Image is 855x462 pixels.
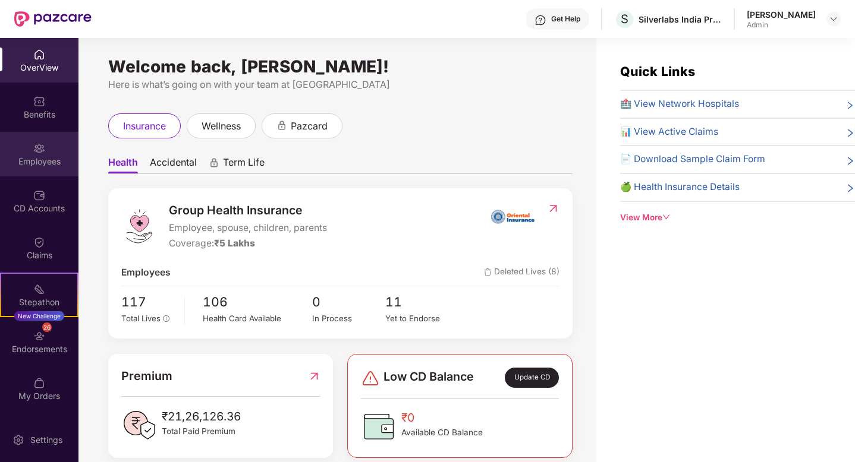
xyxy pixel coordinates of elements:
div: animation [276,120,287,131]
img: CDBalanceIcon [361,409,397,444]
div: Update CD [505,368,559,388]
span: 🍏 Health Insurance Details [620,180,740,195]
span: wellness [202,119,241,134]
span: ₹21,26,126.36 [162,407,241,425]
div: View More [620,211,855,224]
img: RedirectIcon [547,202,559,214]
div: [PERSON_NAME] [747,9,816,20]
div: New Challenge [14,311,64,321]
span: 🏥 View Network Hospitals [620,97,739,112]
span: Group Health Insurance [169,201,327,220]
img: svg+xml;base64,PHN2ZyBpZD0iQ0RfQWNjb3VudHMiIGRhdGEtbmFtZT0iQ0QgQWNjb3VudHMiIHhtbG5zPSJodHRwOi8vd3... [33,189,45,201]
span: S [621,12,628,26]
img: svg+xml;base64,PHN2ZyBpZD0iRW1wbG95ZWVzIiB4bWxucz0iaHR0cDovL3d3dy53My5vcmcvMjAwMC9zdmciIHdpZHRoPS... [33,143,45,154]
span: Total Paid Premium [162,425,241,438]
div: Get Help [551,14,580,24]
div: In Process [312,312,385,325]
img: svg+xml;base64,PHN2ZyBpZD0iTXlfT3JkZXJzIiBkYXRhLW5hbWU9Ik15IE9yZGVycyIgeG1sbnM9Imh0dHA6Ly93d3cudz... [33,377,45,389]
span: Quick Links [620,64,695,79]
span: Low CD Balance [384,368,474,388]
span: 📄 Download Sample Claim Form [620,152,765,167]
span: 0 [312,292,385,312]
span: Employees [121,265,171,280]
div: 26 [42,322,52,332]
span: Premium [121,367,172,385]
span: info-circle [163,315,170,322]
div: Health Card Available [203,312,312,325]
span: 106 [203,292,312,312]
div: Admin [747,20,816,30]
span: ₹5 Lakhs [214,238,255,249]
span: down [662,213,671,221]
img: svg+xml;base64,PHN2ZyBpZD0iSGVscC0zMngzMiIgeG1sbnM9Imh0dHA6Ly93d3cudzMub3JnLzIwMDAvc3ZnIiB3aWR0aD... [535,14,546,26]
img: svg+xml;base64,PHN2ZyBpZD0iSG9tZSIgeG1sbnM9Imh0dHA6Ly93d3cudzMub3JnLzIwMDAvc3ZnIiB3aWR0aD0iMjAiIG... [33,49,45,61]
div: Stepathon [1,296,77,308]
div: Silverlabs India Private Limited [639,14,722,25]
span: right [845,182,855,195]
span: Term Life [223,156,265,173]
div: Here is what’s going on with your team at [GEOGRAPHIC_DATA] [108,77,573,92]
span: right [845,99,855,112]
img: svg+xml;base64,PHN2ZyBpZD0iRW5kb3JzZW1lbnRzIiB4bWxucz0iaHR0cDovL3d3dy53My5vcmcvMjAwMC9zdmciIHdpZH... [33,330,45,342]
span: Health [108,156,138,173]
span: right [845,154,855,167]
img: svg+xml;base64,PHN2ZyB4bWxucz0iaHR0cDovL3d3dy53My5vcmcvMjAwMC9zdmciIHdpZHRoPSIyMSIgaGVpZ2h0PSIyMC... [33,283,45,295]
span: 117 [121,292,176,312]
span: Employee, spouse, children, parents [169,221,327,236]
span: pazcard [291,119,328,134]
div: Settings [27,434,66,446]
div: animation [209,157,219,168]
span: Deleted Lives (8) [484,265,559,280]
img: svg+xml;base64,PHN2ZyBpZD0iRGFuZ2VyLTMyeDMyIiB4bWxucz0iaHR0cDovL3d3dy53My5vcmcvMjAwMC9zdmciIHdpZH... [361,369,380,388]
img: New Pazcare Logo [14,11,92,27]
span: ₹0 [401,409,483,426]
img: insurerIcon [491,201,535,231]
div: Coverage: [169,236,327,251]
span: right [845,127,855,140]
div: Yet to Endorse [385,312,458,325]
span: Accidental [150,156,197,173]
img: svg+xml;base64,PHN2ZyBpZD0iQ2xhaW0iIHhtbG5zPSJodHRwOi8vd3d3LnczLm9yZy8yMDAwL3N2ZyIgd2lkdGg9IjIwIi... [33,236,45,248]
span: Available CD Balance [401,426,483,439]
img: RedirectIcon [308,367,320,385]
div: Welcome back, [PERSON_NAME]! [108,62,573,71]
span: 📊 View Active Claims [620,125,718,140]
img: svg+xml;base64,PHN2ZyBpZD0iU2V0dGluZy0yMHgyMCIgeG1sbnM9Imh0dHA6Ly93d3cudzMub3JnLzIwMDAvc3ZnIiB3aW... [12,434,24,446]
img: PaidPremiumIcon [121,407,157,443]
span: insurance [123,119,166,134]
img: logo [121,208,157,244]
img: deleteIcon [484,268,492,276]
img: svg+xml;base64,PHN2ZyBpZD0iQmVuZWZpdHMiIHhtbG5zPSJodHRwOi8vd3d3LnczLm9yZy8yMDAwL3N2ZyIgd2lkdGg9Ij... [33,96,45,107]
span: 11 [385,292,458,312]
img: svg+xml;base64,PHN2ZyBpZD0iRHJvcGRvd24tMzJ4MzIiIHhtbG5zPSJodHRwOi8vd3d3LnczLm9yZy8yMDAwL3N2ZyIgd2... [829,14,838,24]
span: Total Lives [121,314,161,323]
